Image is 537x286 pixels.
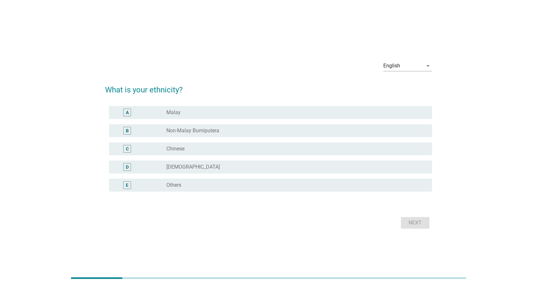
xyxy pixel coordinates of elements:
[126,146,129,152] div: C
[166,146,185,152] label: Chinese
[126,109,129,116] div: A
[383,63,400,69] div: English
[126,164,129,171] div: D
[166,182,181,188] label: Others
[126,127,129,134] div: B
[166,164,220,170] label: [DEMOGRAPHIC_DATA]
[424,62,432,70] i: arrow_drop_down
[166,109,181,116] label: Malay
[126,182,128,189] div: E
[105,77,432,96] h2: What is your ethnicity?
[166,127,219,134] label: Non-Malay Bumiputera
